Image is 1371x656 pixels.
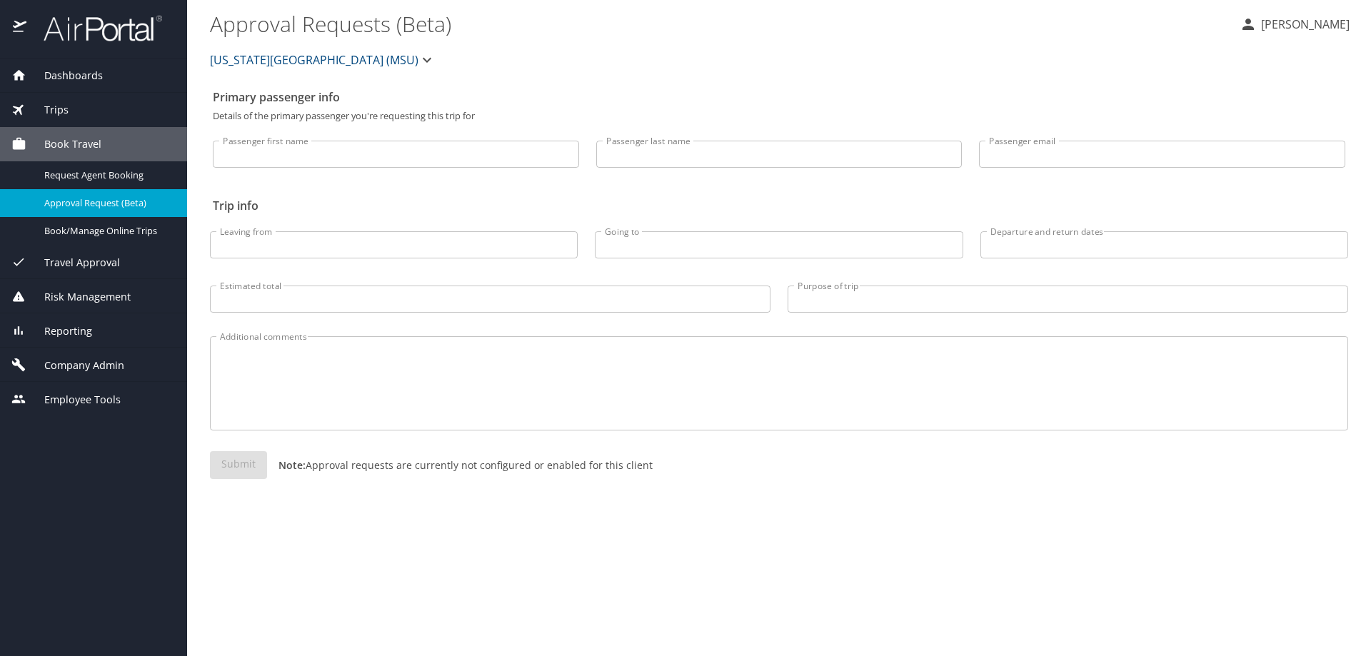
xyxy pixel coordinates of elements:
[26,358,124,373] span: Company Admin
[213,194,1345,217] h2: Trip info
[26,392,121,408] span: Employee Tools
[1257,16,1350,33] p: [PERSON_NAME]
[44,168,170,182] span: Request Agent Booking
[26,323,92,339] span: Reporting
[213,86,1345,109] h2: Primary passenger info
[210,50,418,70] span: [US_STATE][GEOGRAPHIC_DATA] (MSU)
[13,14,28,42] img: icon-airportal.png
[26,136,101,152] span: Book Travel
[213,111,1345,121] p: Details of the primary passenger you're requesting this trip for
[26,255,120,271] span: Travel Approval
[26,68,103,84] span: Dashboards
[267,458,653,473] p: Approval requests are currently not configured or enabled for this client
[210,1,1228,46] h1: Approval Requests (Beta)
[44,196,170,210] span: Approval Request (Beta)
[28,14,162,42] img: airportal-logo.png
[26,102,69,118] span: Trips
[204,46,441,74] button: [US_STATE][GEOGRAPHIC_DATA] (MSU)
[44,224,170,238] span: Book/Manage Online Trips
[278,458,306,472] strong: Note:
[26,289,131,305] span: Risk Management
[1234,11,1355,37] button: [PERSON_NAME]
